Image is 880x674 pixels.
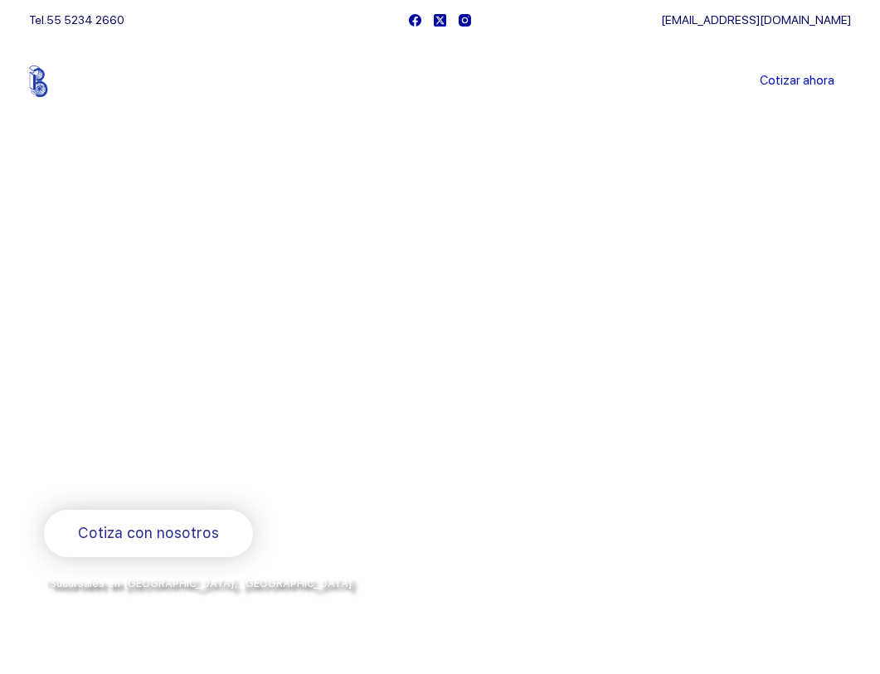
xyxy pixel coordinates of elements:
a: X (Twitter) [434,14,446,27]
a: 55 5234 2660 [46,13,124,27]
img: Balerytodo [29,65,133,97]
a: [EMAIL_ADDRESS][DOMAIN_NAME] [661,13,851,27]
a: Facebook [409,14,421,27]
a: Cotiza con nosotros [44,510,253,557]
span: y envíos a todo [GEOGRAPHIC_DATA] por la paquetería de su preferencia [44,595,383,625]
span: Tel. [29,13,124,27]
span: Somos los doctores de la industria [44,283,388,449]
nav: Menu Principal [245,40,635,123]
span: Cotiza con nosotros [78,521,219,546]
span: Bienvenido a Balerytodo® [44,247,256,268]
a: Instagram [459,14,471,27]
span: Rodamientos y refacciones industriales [44,467,372,487]
a: Cotizar ahora [743,65,851,98]
span: *Sucursales en [GEOGRAPHIC_DATA], [GEOGRAPHIC_DATA] [44,577,352,589]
